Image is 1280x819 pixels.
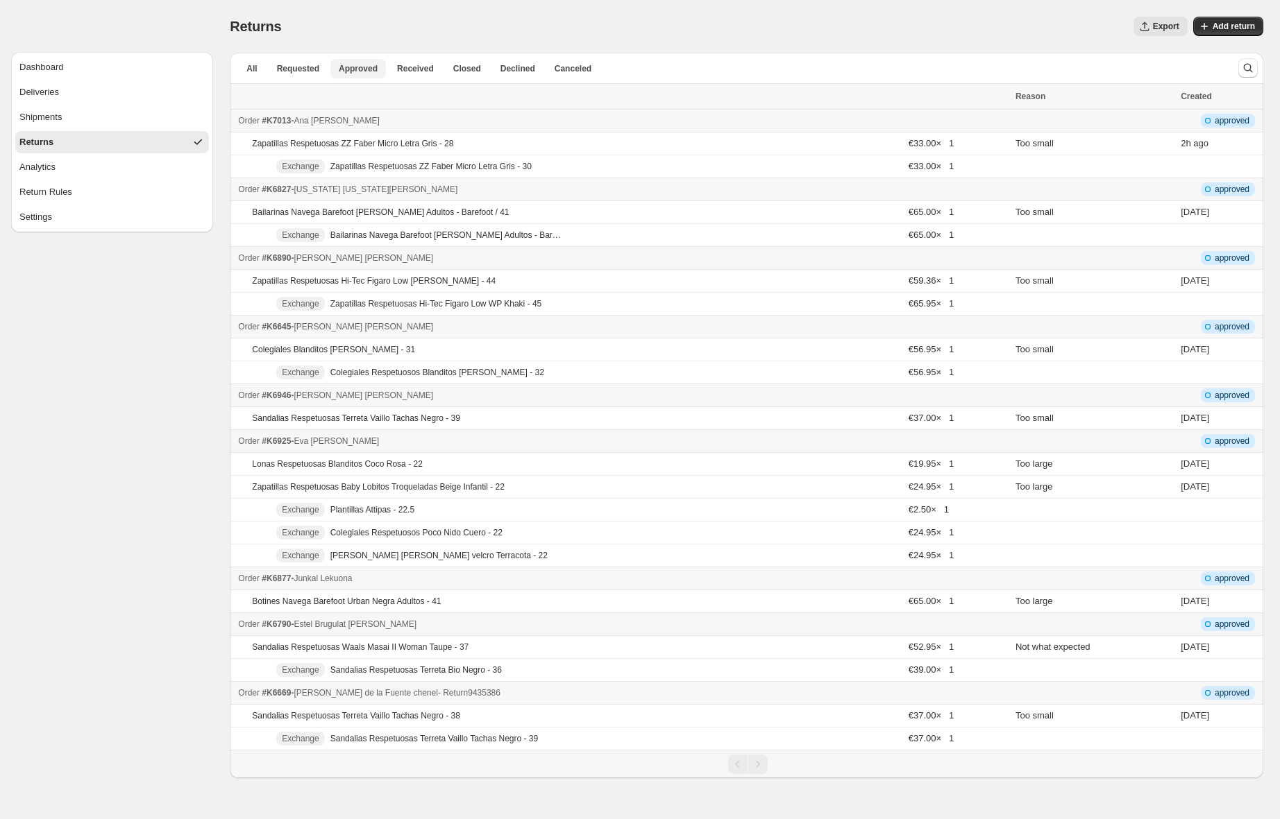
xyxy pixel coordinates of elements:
[909,504,949,515] span: €2.50 × 1
[252,207,509,218] p: Bailarinas Navega Barefoot [PERSON_NAME] Adultos - Barefoot / 41
[15,131,209,153] button: Returns
[262,116,291,126] span: #K7013
[909,641,954,652] span: €52.95 × 1
[397,63,434,74] span: Received
[909,207,954,217] span: €65.00 × 1
[1181,710,1209,721] time: Friday, August 29, 2025 at 1:14:23 PM
[262,436,291,446] span: #K6925
[238,251,1007,265] div: -
[909,344,954,354] span: €56.95 × 1
[238,182,1007,196] div: -
[1213,21,1255,32] span: Add return
[294,390,433,400] span: [PERSON_NAME] [PERSON_NAME]
[909,298,954,309] span: €65.95 × 1
[294,184,457,194] span: [US_STATE] [US_STATE][PERSON_NAME]
[330,664,502,675] p: Sandalias Respetuosas Terreta Bio Negro - 36
[252,413,460,424] p: Sandalias Respetuosas Terreta Vaillo Tachas Negro - 39
[1011,132,1177,155] td: Too small
[1215,115,1249,126] span: approved
[1181,413,1209,423] time: Sunday, September 7, 2025 at 7:53:16 PM
[238,571,1007,585] div: -
[1215,436,1249,447] span: approved
[238,116,260,126] span: Order
[238,184,260,194] span: Order
[1215,619,1249,630] span: approved
[330,230,565,241] p: Bailarinas Navega Barefoot [PERSON_NAME] Adultos - Barefoot / 42
[282,230,319,241] span: Exchange
[330,504,414,515] p: Plantillas Attipas - 22.5
[19,85,59,99] div: Deliveries
[1011,636,1177,659] td: Not what expected
[252,710,460,721] p: Sandalias Respetuosas Terreta Vaillo Tachas Negro - 38
[909,596,954,606] span: €65.00 × 1
[262,688,291,698] span: #K6669
[282,550,319,561] span: Exchange
[252,344,415,355] p: Colegiales Blanditos [PERSON_NAME] - 31
[282,504,319,515] span: Exchange
[15,81,209,103] button: Deliveries
[1181,92,1212,101] span: Created
[19,110,62,124] div: Shipments
[339,63,378,74] span: Approved
[1181,207,1209,217] time: Wednesday, September 10, 2025 at 9:26:27 AM
[277,63,319,74] span: Requested
[1177,132,1263,155] td: ago
[238,388,1007,402] div: -
[282,298,319,309] span: Exchange
[909,161,954,171] span: €33.00 × 1
[238,574,260,583] span: Order
[1215,252,1249,264] span: approved
[909,710,954,721] span: €37.00 × 1
[1011,270,1177,293] td: Too small
[252,458,422,469] p: Lonas Respetuosas Blanditos Coco Rosa - 22
[294,322,433,331] span: [PERSON_NAME] [PERSON_NAME]
[262,253,291,263] span: #K6890
[15,56,209,78] button: Dashboard
[1238,58,1258,78] button: Search and filter results
[1153,21,1179,32] span: Export
[19,185,72,199] div: Return Rules
[294,253,433,263] span: [PERSON_NAME] [PERSON_NAME]
[282,367,319,378] span: Exchange
[1215,573,1249,584] span: approved
[909,733,954,743] span: €37.00 × 1
[15,106,209,128] button: Shipments
[252,641,469,653] p: Sandalias Respetuosas Waals Masai II Woman Taupe - 37
[909,458,954,469] span: €19.95 × 1
[294,688,437,698] span: [PERSON_NAME] de la Fuente chenel
[330,298,542,309] p: Zapatillas Respetuosas Hi-Tec Figaro Low WP Khaki - 45
[252,275,496,286] p: Zapatillas Respetuosas Hi-Tec Figaro Low [PERSON_NAME] - 44
[909,550,954,560] span: €24.95 × 1
[282,161,319,172] span: Exchange
[1181,275,1209,286] time: Tuesday, September 9, 2025 at 4:12:11 PM
[19,160,56,174] div: Analytics
[294,619,416,629] span: Estel Brugulat [PERSON_NAME]
[909,481,954,492] span: €24.95 × 1
[1011,453,1177,476] td: Too large
[909,230,954,240] span: €65.00 × 1
[238,114,1007,128] div: -
[330,527,503,538] p: Colegiales Respetuosos Poco Nido Cuero - 22
[294,436,379,446] span: Eva [PERSON_NAME]
[252,481,505,492] p: Zapatillas Respetuosas Baby Lobitos Troqueladas Beige Infantil - 22
[500,63,535,74] span: Declined
[438,688,500,698] span: - Return 9435386
[238,688,260,698] span: Order
[252,596,441,607] p: Botines Navega Barefoot Urban Negra Adultos - 41
[1011,407,1177,430] td: Too small
[294,574,352,583] span: Junkal Lekuona
[282,664,319,675] span: Exchange
[909,367,954,377] span: €56.95 × 1
[262,619,291,629] span: #K6790
[1011,476,1177,499] td: Too large
[230,19,281,34] span: Returns
[19,135,53,149] div: Returns
[238,320,1007,334] div: -
[1215,321,1249,332] span: approved
[1011,201,1177,224] td: Too small
[1181,138,1190,148] time: Thursday, September 11, 2025 at 8:51:35 AM
[1215,184,1249,195] span: approved
[330,733,539,744] p: Sandalias Respetuosas Terreta Vaillo Tachas Negro - 39
[15,181,209,203] button: Return Rules
[1011,338,1177,361] td: Too small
